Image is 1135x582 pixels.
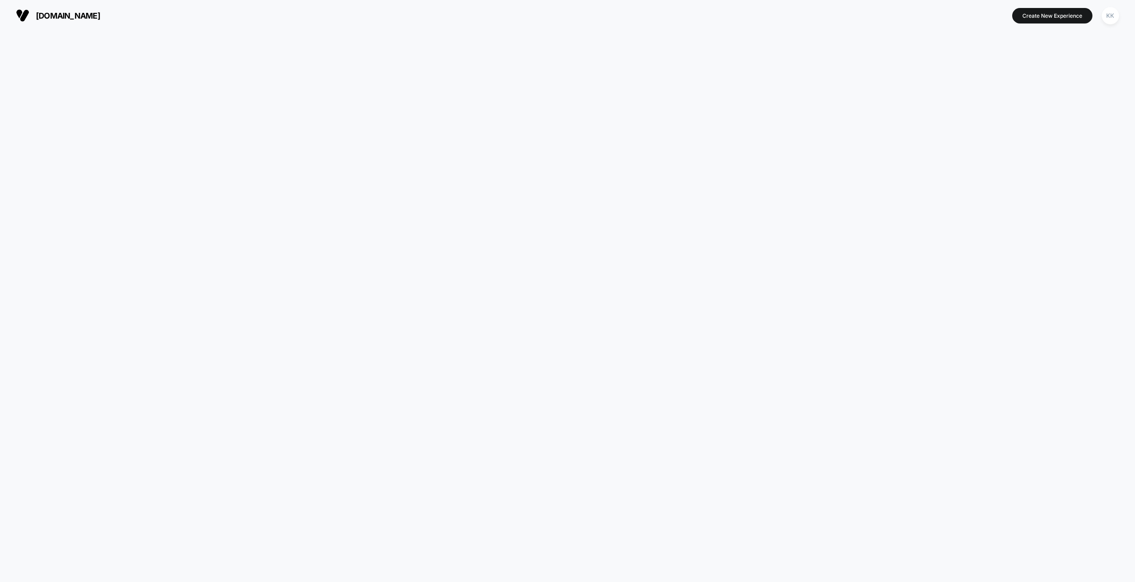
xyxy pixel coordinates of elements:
button: KK [1099,7,1122,25]
img: Visually logo [16,9,29,22]
button: Create New Experience [1012,8,1092,23]
div: KK [1102,7,1119,24]
span: [DOMAIN_NAME] [36,11,100,20]
button: [DOMAIN_NAME] [13,8,103,23]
